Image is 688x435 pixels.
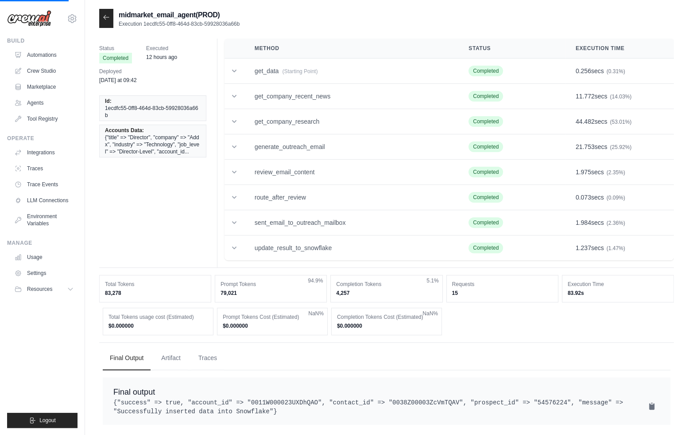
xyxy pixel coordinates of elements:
span: 44.482 [576,118,595,125]
span: 1.984 [576,219,591,226]
td: secs [565,84,674,109]
span: Id: [105,98,112,105]
span: 94.9% [308,277,323,284]
span: Status [99,44,132,53]
td: generate_outreach_email [244,134,458,160]
td: secs [565,210,674,235]
span: Completed [468,91,503,102]
span: (1.47%) [607,245,625,251]
span: Completed [99,53,132,63]
dd: $0.000000 [337,322,436,329]
img: Logo [7,10,51,27]
dt: Total Tokens [105,281,205,288]
td: secs [565,59,674,84]
pre: {"success" => true, "account_id" => "0011W000023UXDhQAO", "contact_id" => "0038Z00003ZcVmTQAV", "... [113,398,660,416]
td: secs [565,109,674,134]
span: Completed [468,66,503,76]
span: 5.1% [426,277,438,284]
dd: 4,257 [336,290,437,297]
td: secs [565,185,674,210]
iframe: Chat Widget [644,392,688,435]
dt: Total Tokens usage cost (Estimated) [108,314,208,321]
span: Accounts Data: [105,127,144,134]
span: Completed [468,141,503,152]
span: (2.35%) [607,169,625,176]
span: 0.073 [576,194,591,201]
a: Usage [11,250,77,264]
span: 0.256 [576,67,591,74]
span: (53.01%) [610,119,631,125]
dd: 79,021 [220,290,321,297]
td: get_company_research [244,109,458,134]
span: 21.753 [576,143,595,150]
td: get_data [244,59,458,84]
span: Logout [39,417,56,424]
th: Execution Time [565,39,674,59]
td: sent_email_to_outreach_mailbox [244,210,458,235]
span: 1ecdfc55-0ff8-464d-83cb-59928036a66b [105,105,201,119]
span: Final output [113,388,155,396]
a: Trace Events [11,177,77,192]
a: Settings [11,266,77,280]
span: Completed [468,243,503,253]
td: route_after_review [244,185,458,210]
button: Resources [11,282,77,296]
td: get_company_recent_news [244,84,458,109]
time: August 28, 2025 at 23:46 PDT [146,54,177,60]
a: Traces [11,161,77,176]
time: August 27, 2025 at 09:42 PDT [99,77,137,83]
button: Final Output [103,346,151,370]
a: Environment Variables [11,209,77,231]
span: (0.09%) [607,195,625,201]
button: Traces [191,346,224,370]
td: update_result_to_snowflake [244,235,458,261]
span: NaN% [308,310,324,317]
span: Completed [468,167,503,177]
span: 11.772 [576,93,595,100]
button: Artifact [154,346,188,370]
span: (2.36%) [607,220,625,226]
div: Operate [7,135,77,142]
span: 1.975 [576,169,591,176]
span: Executed [146,44,177,53]
span: Completed [468,116,503,127]
td: secs [565,235,674,261]
span: (Starting Point) [282,68,317,74]
dd: 83.92s [568,290,668,297]
dt: Execution Time [568,281,668,288]
a: Agents [11,96,77,110]
dt: Requests [452,281,553,288]
div: Manage [7,239,77,247]
span: (14.03%) [610,94,631,100]
div: Build [7,37,77,44]
a: LLM Connections [11,193,77,208]
dt: Completion Tokens Cost (Estimated) [337,314,436,321]
span: Resources [27,286,52,293]
button: Logout [7,413,77,428]
h2: midmarket_email_agent(PROD) [119,10,240,20]
span: (0.31%) [607,68,625,74]
span: Completed [468,192,503,203]
a: Marketplace [11,80,77,94]
span: Completed [468,217,503,228]
a: Crew Studio [11,64,77,78]
td: secs [565,134,674,160]
span: NaN% [422,310,438,317]
dt: Prompt Tokens [220,281,321,288]
dd: 15 [452,290,553,297]
dd: 83,278 [105,290,205,297]
span: 1.237 [576,244,591,251]
dd: $0.000000 [108,322,208,329]
a: Integrations [11,145,77,160]
th: Status [458,39,565,59]
td: review_email_content [244,160,458,185]
dd: $0.000000 [223,322,322,329]
a: Automations [11,48,77,62]
td: secs [565,160,674,185]
th: Method [244,39,458,59]
p: Execution 1ecdfc55-0ff8-464d-83cb-59928036a66b [119,20,240,27]
span: Deployed [99,67,137,76]
dt: Completion Tokens [336,281,437,288]
span: {"title" => "Director", "company" => "Addx", "industry" => "Technology", "job_level" => "Director... [105,134,201,155]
